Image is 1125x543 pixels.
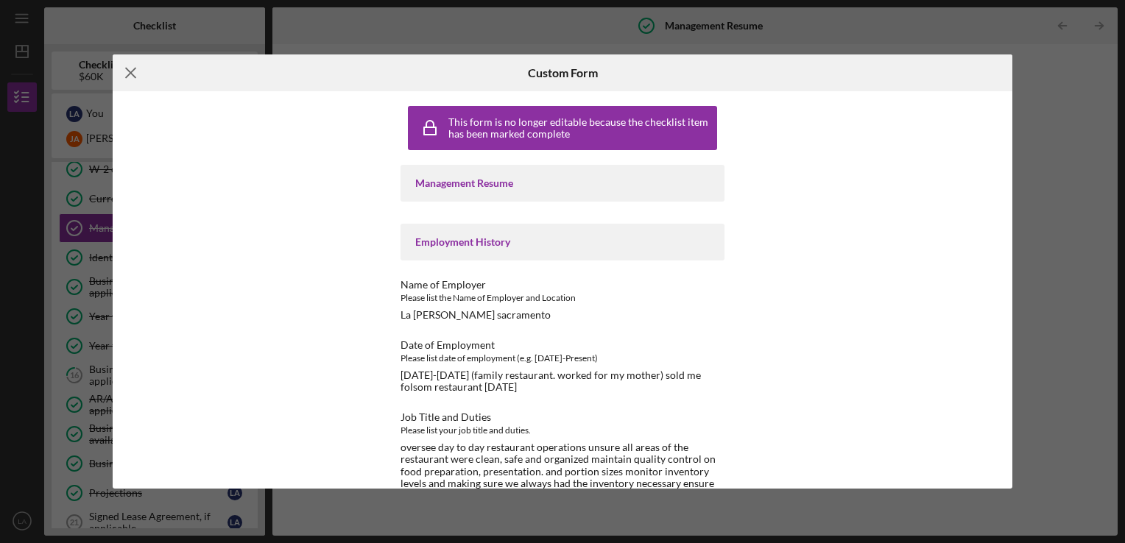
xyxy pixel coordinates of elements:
div: oversee day to day restaurant operations unsure all areas of the restaurant were clean, safe and ... [401,441,724,536]
div: Job Title and Duties [401,411,724,423]
h6: Custom Form [528,66,598,79]
div: Please list the Name of Employer and Location [401,291,724,305]
div: Please list your job title and duties. [401,423,724,438]
div: Date of Employment [401,339,724,351]
div: This form is no longer editable because the checklist item has been marked complete [448,116,713,140]
div: La [PERSON_NAME] sacramento [401,309,551,321]
div: Management Resume [415,177,710,189]
div: Please list date of employment (e.g. [DATE]-Present) [401,351,724,366]
div: [DATE]-[DATE] (family restaurant. worked for my mother) sold me folsom restaurant [DATE] [401,369,724,393]
div: Name of Employer [401,279,724,291]
div: Employment History [415,236,710,248]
